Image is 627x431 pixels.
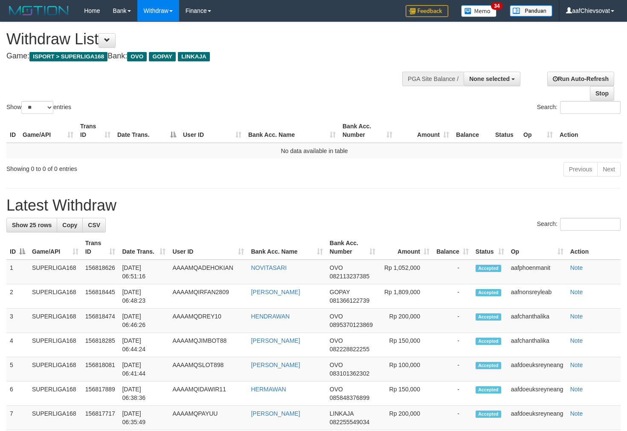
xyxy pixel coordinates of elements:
th: Bank Acc. Name: activate to sort column ascending [245,119,339,143]
td: [DATE] 06:51:16 [119,260,169,284]
td: Rp 150,000 [379,382,433,406]
a: Note [570,289,583,295]
th: Trans ID: activate to sort column ascending [82,235,119,260]
th: ID [6,119,19,143]
th: Action [567,235,621,260]
td: No data available in table [6,143,622,159]
span: Accepted [476,338,501,345]
td: SUPERLIGA168 [29,333,82,357]
a: CSV [82,218,106,232]
td: [DATE] 06:38:36 [119,382,169,406]
th: Trans ID: activate to sort column ascending [77,119,114,143]
input: Search: [560,101,621,114]
td: Rp 1,052,000 [379,260,433,284]
span: Accepted [476,265,501,272]
a: Note [570,362,583,368]
td: SUPERLIGA168 [29,260,82,284]
td: AAAAMQJIMBOT88 [169,333,247,357]
td: Rp 150,000 [379,333,433,357]
span: Copy 082113237385 to clipboard [330,273,369,280]
span: Copy 082255549034 to clipboard [330,419,369,425]
a: [PERSON_NAME] [251,362,300,368]
span: Copy 081366122739 to clipboard [330,297,369,304]
span: LINKAJA [330,410,354,417]
button: None selected [464,72,520,86]
span: Accepted [476,386,501,393]
td: - [433,382,472,406]
span: ISPORT > SUPERLIGA168 [29,52,107,61]
td: - [433,284,472,309]
label: Search: [537,101,621,114]
td: Rp 200,000 [379,309,433,333]
select: Showentries [21,101,53,114]
a: Note [570,313,583,320]
th: Op: activate to sort column ascending [508,235,567,260]
span: Copy 0895370123869 to clipboard [330,321,373,328]
td: 156818626 [82,260,119,284]
h1: Withdraw List [6,31,409,48]
a: Stop [590,86,614,101]
td: - [433,357,472,382]
th: Amount: activate to sort column ascending [396,119,453,143]
td: AAAAMQIDAWIR11 [169,382,247,406]
td: 1 [6,260,29,284]
span: CSV [88,222,100,229]
a: Note [570,386,583,393]
th: Op: activate to sort column ascending [520,119,556,143]
a: Copy [57,218,83,232]
td: 156817717 [82,406,119,430]
a: Show 25 rows [6,218,57,232]
td: 2 [6,284,29,309]
td: SUPERLIGA168 [29,357,82,382]
th: Bank Acc. Name: activate to sort column ascending [247,235,326,260]
td: 156818445 [82,284,119,309]
span: Copy 082228822255 to clipboard [330,346,369,353]
th: Date Trans.: activate to sort column descending [114,119,180,143]
span: OVO [330,362,343,368]
a: Run Auto-Refresh [547,72,614,86]
td: SUPERLIGA168 [29,382,82,406]
th: Game/API: activate to sort column ascending [29,235,82,260]
span: None selected [469,75,510,82]
a: [PERSON_NAME] [251,289,300,295]
td: - [433,333,472,357]
td: SUPERLIGA168 [29,406,82,430]
img: MOTION_logo.png [6,4,71,17]
td: 7 [6,406,29,430]
td: 156818285 [82,333,119,357]
td: AAAAMQADEHOKIAN [169,260,247,284]
a: [PERSON_NAME] [251,410,300,417]
th: Bank Acc. Number: activate to sort column ascending [326,235,379,260]
td: [DATE] 06:44:24 [119,333,169,357]
a: NOVITASARI [251,264,287,271]
h1: Latest Withdraw [6,197,621,214]
a: Previous [563,162,598,176]
th: Balance [453,119,492,143]
th: Balance: activate to sort column ascending [433,235,472,260]
span: Accepted [476,411,501,418]
td: aafnonsreyleab [508,284,567,309]
td: 156817889 [82,382,119,406]
td: aafchanthalika [508,333,567,357]
th: Bank Acc. Number: activate to sort column ascending [339,119,396,143]
span: Copy 085848376899 to clipboard [330,394,369,401]
a: Next [597,162,621,176]
td: - [433,309,472,333]
td: SUPERLIGA168 [29,284,82,309]
span: OVO [330,386,343,393]
span: Copy [62,222,77,229]
th: ID: activate to sort column descending [6,235,29,260]
td: Rp 200,000 [379,406,433,430]
th: Status: activate to sort column ascending [472,235,508,260]
th: Action [556,119,622,143]
td: AAAAMQIRFAN2809 [169,284,247,309]
td: Rp 100,000 [379,357,433,382]
td: 6 [6,382,29,406]
td: aafdoeuksreyneang [508,357,567,382]
td: AAAAMQDREY10 [169,309,247,333]
span: Accepted [476,313,501,321]
img: panduan.png [510,5,552,17]
span: OVO [330,337,343,344]
th: Date Trans.: activate to sort column ascending [119,235,169,260]
td: [DATE] 06:35:49 [119,406,169,430]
